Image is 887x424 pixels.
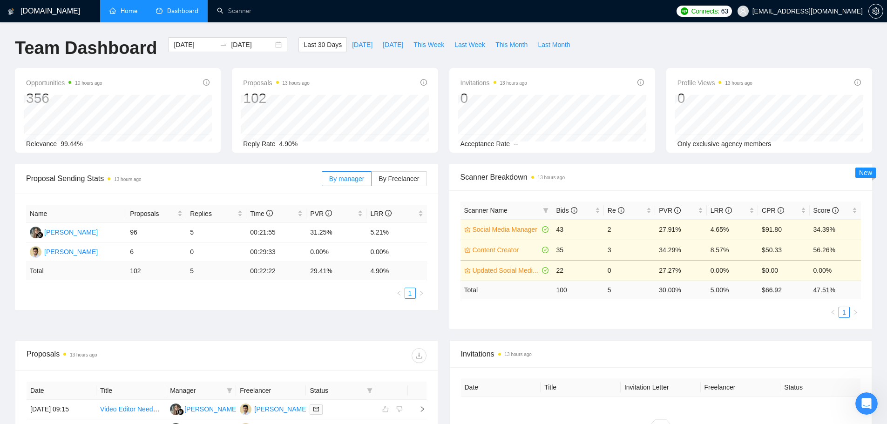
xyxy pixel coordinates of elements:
span: PVR [659,207,681,214]
td: 5.00 % [707,281,758,299]
span: 63 [721,6,728,16]
a: Video Editor Needed for EditedByGeo [100,405,210,413]
th: Status [780,378,860,397]
td: 22 [552,260,603,281]
td: 0.00% [306,242,366,262]
p: Hi [EMAIL_ADDRESS][DOMAIN_NAME] 👋 [19,66,168,114]
div: 🔠 GigRadar Search Syntax: Query Operators for Optimized Job Searches [14,278,173,305]
div: 356 [26,89,102,107]
span: info-circle [571,207,577,214]
td: 6 [126,242,186,262]
div: AI Assistant from GigRadar 📡 [41,172,128,182]
span: Help [156,314,170,320]
span: crown [464,226,471,233]
button: download [412,348,427,363]
span: setting [869,7,883,15]
button: Last Week [449,37,490,52]
span: Invitations [461,348,861,360]
span: dashboard [156,7,163,14]
a: LK[PERSON_NAME] [30,228,98,236]
span: to [220,41,227,48]
div: Proposals [27,348,226,363]
th: Invitation Letter [621,378,701,397]
td: $91.80 [758,219,809,240]
a: Social Media Manager [473,224,541,235]
img: gigradar-bm.png [37,232,43,238]
td: [DATE] 09:15 [27,400,96,419]
th: Freelancer [236,382,306,400]
div: Profile image for AI Assistant from GigRadar 📡If you need any more help with how Auto Bidder work... [10,155,176,189]
td: 34.39% [810,219,861,240]
span: filter [227,388,232,393]
span: check-circle [542,226,548,233]
img: upwork-logo.png [681,7,688,15]
td: 5 [186,262,246,280]
button: This Week [408,37,449,52]
button: Messages [47,290,93,328]
th: Title [541,378,621,397]
button: left [393,288,405,299]
time: 13 hours ago [70,352,97,357]
img: SH [30,246,41,258]
th: Date [27,382,96,400]
img: logo [19,18,34,33]
span: info-circle [385,210,392,216]
span: Home [13,314,34,320]
th: Manager [166,382,236,400]
input: End date [231,40,273,50]
span: filter [225,384,234,397]
span: right [853,310,858,315]
div: • 7h ago [129,172,156,182]
li: Next Page [416,288,427,299]
span: This Week [413,40,444,50]
div: Ask a question [9,195,177,220]
a: LK[PERSON_NAME] [170,405,238,412]
img: LK [170,404,182,415]
a: SH[PERSON_NAME] [30,248,98,255]
a: Content Creator [473,245,541,255]
li: 1 [839,307,850,318]
th: Replies [186,205,246,223]
img: Profile image for Dima [100,15,118,34]
a: setting [868,7,883,15]
span: Bids [556,207,577,214]
span: Last Month [538,40,570,50]
span: Status [310,385,363,396]
span: Proposals [243,77,310,88]
a: Updated Social Media Manager [473,265,541,276]
span: Replies [190,209,236,219]
span: left [396,290,402,296]
h1: Team Dashboard [15,37,157,59]
span: Re [608,207,624,214]
img: SH [240,404,251,415]
td: 0 [604,260,655,281]
a: searchScanner [217,7,251,15]
button: Last Month [533,37,575,52]
span: download [412,352,426,359]
td: 00:21:55 [246,223,306,242]
span: crown [464,247,471,253]
img: LK [30,227,41,238]
td: 96 [126,223,186,242]
span: LRR [711,207,732,214]
button: Last 30 Days [298,37,347,52]
span: Manager [170,385,223,396]
th: Name [26,205,126,223]
span: filter [365,384,374,397]
span: swap-right [220,41,227,48]
span: Relevance [26,140,57,148]
div: Close [160,15,177,32]
span: By Freelancer [379,175,419,182]
td: 27.27% [655,260,706,281]
th: Freelancer [701,378,781,397]
li: Next Page [850,307,861,318]
a: homeHome [109,7,137,15]
div: [PERSON_NAME] [44,247,98,257]
td: 43 [552,219,603,240]
span: Tickets [105,314,128,320]
td: 4.65% [707,219,758,240]
time: 13 hours ago [114,177,141,182]
td: 5 [186,223,246,242]
span: filter [541,203,550,217]
span: Dashboard [167,7,198,15]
